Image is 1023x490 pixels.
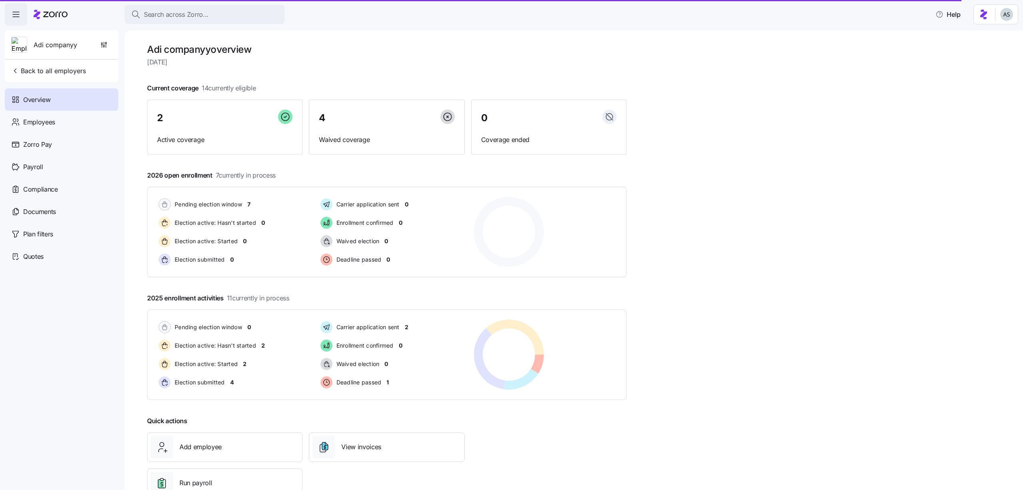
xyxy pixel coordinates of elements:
[5,200,118,223] a: Documents
[23,252,44,262] span: Quotes
[334,323,400,331] span: Carrier application sent
[23,140,52,150] span: Zorro Pay
[227,293,289,303] span: 11 currently in process
[172,219,256,227] span: Election active: Hasn't started
[216,170,276,180] span: 7 currently in process
[11,66,86,76] span: Back to all employers
[23,184,58,194] span: Compliance
[334,200,400,208] span: Carrier application sent
[386,256,390,264] span: 0
[405,323,408,331] span: 2
[5,88,118,111] a: Overview
[147,43,627,56] h1: Adi companyy overview
[172,237,238,245] span: Election active: Started
[243,360,247,368] span: 2
[261,219,265,227] span: 0
[341,442,381,452] span: View invoices
[334,342,394,350] span: Enrollment confirmed
[179,478,212,488] span: Run payroll
[247,200,251,208] span: 7
[334,237,380,245] span: Waived election
[157,135,293,145] span: Active coverage
[384,360,388,368] span: 0
[23,95,50,105] span: Overview
[247,323,251,331] span: 0
[243,237,247,245] span: 0
[147,83,256,93] span: Current coverage
[202,83,256,93] span: 14 currently eligible
[179,442,222,452] span: Add employee
[147,57,627,67] span: [DATE]
[172,323,242,331] span: Pending election window
[147,416,187,426] span: Quick actions
[172,342,256,350] span: Election active: Hasn't started
[172,200,242,208] span: Pending election window
[334,219,394,227] span: Enrollment confirmed
[319,135,454,145] span: Waived coverage
[935,10,961,19] span: Help
[147,170,276,180] span: 2026 open enrollment
[147,293,289,303] span: 2025 enrollment activities
[12,37,27,53] img: Employer logo
[1000,8,1013,21] img: c4d3a52e2a848ea5f7eb308790fba1e4
[172,378,225,386] span: Election submitted
[5,111,118,133] a: Employees
[172,360,238,368] span: Election active: Started
[172,256,225,264] span: Election submitted
[144,10,209,20] span: Search across Zorro...
[34,40,77,50] span: Adi companyy
[5,245,118,268] a: Quotes
[399,219,402,227] span: 0
[230,378,234,386] span: 4
[334,256,382,264] span: Deadline passed
[384,237,388,245] span: 0
[481,113,488,123] span: 0
[334,378,382,386] span: Deadline passed
[929,6,967,22] button: Help
[5,178,118,200] a: Compliance
[23,162,43,172] span: Payroll
[125,5,285,24] button: Search across Zorro...
[386,378,389,386] span: 1
[261,342,265,350] span: 2
[399,342,402,350] span: 0
[5,156,118,178] a: Payroll
[481,135,617,145] span: Coverage ended
[23,229,53,239] span: Plan filters
[8,63,89,79] button: Back to all employers
[23,117,55,127] span: Employees
[334,360,380,368] span: Waived election
[230,256,234,264] span: 0
[405,200,408,208] span: 0
[319,113,325,123] span: 4
[157,113,163,123] span: 2
[5,223,118,245] a: Plan filters
[23,207,56,217] span: Documents
[5,133,118,156] a: Zorro Pay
